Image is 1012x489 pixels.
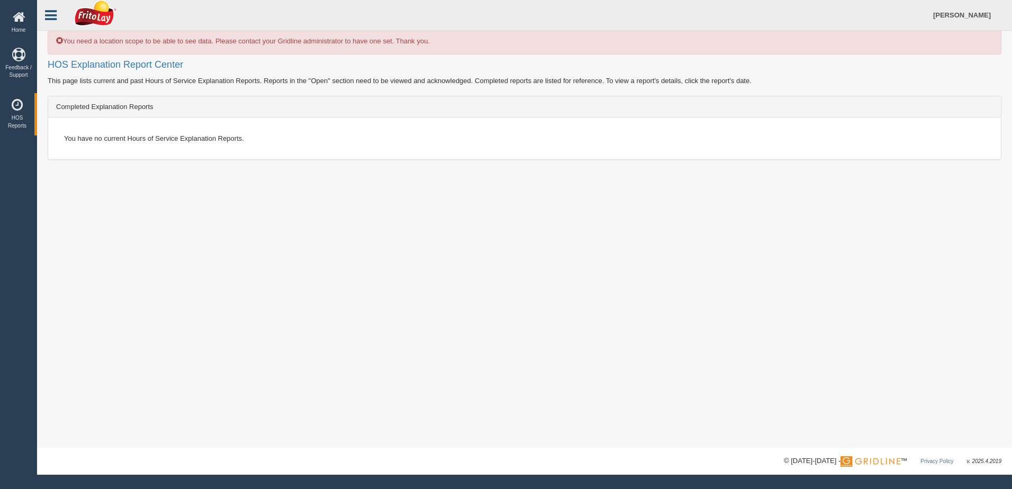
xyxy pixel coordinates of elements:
[920,458,953,464] a: Privacy Policy
[784,456,1001,467] div: © [DATE]-[DATE] - ™
[967,458,1001,464] span: v. 2025.4.2019
[841,456,900,467] img: Gridline
[48,60,1001,70] h2: HOS Explanation Report Center
[48,96,1001,117] div: Completed Explanation Reports
[56,125,993,151] div: You have no current Hours of Service Explanation Reports.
